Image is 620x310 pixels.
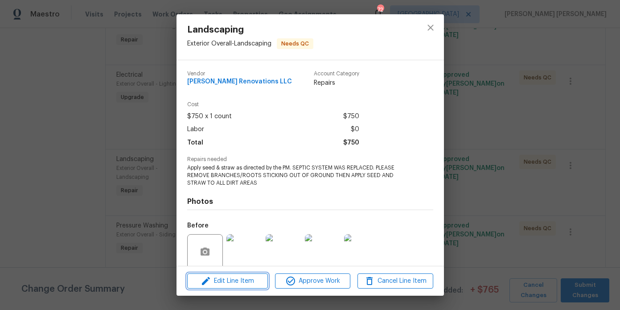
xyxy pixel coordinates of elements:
span: Repairs [314,79,359,87]
span: Repairs needed [187,157,433,162]
span: Needs QC [278,39,312,48]
button: close [420,17,441,38]
span: Edit Line Item [190,276,265,287]
span: Account Category [314,71,359,77]
h4: Photos [187,197,433,206]
span: Labor [187,123,204,136]
span: Vendor [187,71,292,77]
span: Approve Work [278,276,348,287]
span: [PERSON_NAME] Renovations LLC [187,79,292,85]
button: Cancel Line Item [357,273,433,289]
span: $750 [343,110,359,123]
span: Cost [187,102,359,107]
div: 72 [377,5,383,14]
span: $750 x 1 count [187,110,232,123]
span: $0 [351,123,359,136]
button: Approve Work [275,273,350,289]
span: Exterior Overall - Landscaping [187,41,271,47]
span: $750 [343,136,359,149]
span: Landscaping [187,25,313,35]
span: Apply seed & straw as directed by the PM. SEPTIC SYSTEM WAS REPLACED. PLEASE REMOVE BRANCHES/ROOT... [187,164,409,186]
span: Total [187,136,203,149]
button: Edit Line Item [187,273,268,289]
span: Cancel Line Item [360,276,430,287]
h5: Before [187,223,209,229]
